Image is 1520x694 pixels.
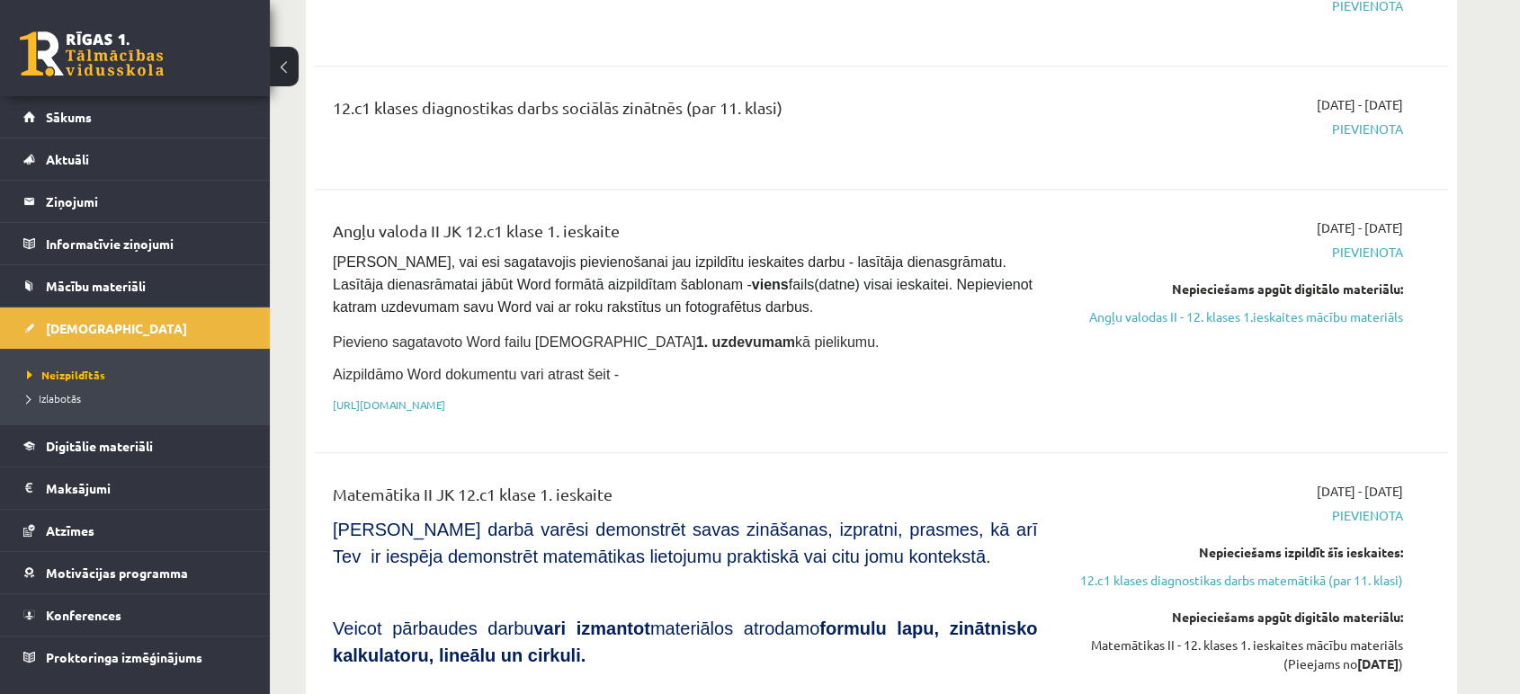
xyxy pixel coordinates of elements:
a: Digitālie materiāli [23,425,247,467]
legend: Informatīvie ziņojumi [46,223,247,264]
span: [DATE] - [DATE] [1317,95,1403,114]
span: [PERSON_NAME], vai esi sagatavojis pievienošanai jau izpildītu ieskaites darbu - lasītāja dienasg... [333,254,1036,315]
div: 12.c1 klases diagnostikas darbs sociālās zinātnēs (par 11. klasi) [333,95,1037,129]
a: [URL][DOMAIN_NAME] [333,397,445,412]
a: Ziņojumi [23,181,247,222]
div: Matemātikas II - 12. klases 1. ieskaites mācību materiāls (Pieejams no ) [1064,636,1403,673]
div: Matemātika II JK 12.c1 klase 1. ieskaite [333,482,1037,515]
b: vari izmantot [533,618,649,638]
a: Sākums [23,96,247,138]
a: Maksājumi [23,467,247,509]
span: Pievieno sagatavoto Word failu [DEMOGRAPHIC_DATA] kā pielikumu. [333,334,879,350]
a: Rīgas 1. Tālmācības vidusskola [20,31,164,76]
span: [DATE] - [DATE] [1317,482,1403,501]
div: Nepieciešams apgūt digitālo materiālu: [1064,280,1403,298]
a: Aktuāli [23,138,247,180]
a: Proktoringa izmēģinājums [23,636,247,678]
legend: Ziņojumi [46,181,247,222]
span: Atzīmes [46,522,94,538]
strong: viens [752,277,789,292]
a: 12.c1 klases diagnostikas darbs matemātikā (par 11. klasi) [1064,571,1403,590]
span: Proktoringa izmēģinājums [46,649,202,665]
a: Motivācijas programma [23,552,247,593]
span: Konferences [46,607,121,623]
span: Pievienota [1064,506,1403,525]
a: Konferences [23,594,247,636]
div: Nepieciešams izpildīt šīs ieskaites: [1064,543,1403,562]
span: [DEMOGRAPHIC_DATA] [46,320,187,336]
a: Mācību materiāli [23,265,247,307]
a: Izlabotās [27,390,252,406]
span: Neizpildītās [27,368,105,382]
span: Motivācijas programma [46,565,188,581]
strong: 1. uzdevumam [696,334,795,350]
span: Pievienota [1064,243,1403,262]
span: Sākums [46,109,92,125]
span: Aizpildāmo Word dokumentu vari atrast šeit - [333,367,619,382]
div: Nepieciešams apgūt digitālo materiālu: [1064,608,1403,627]
a: Informatīvie ziņojumi [23,223,247,264]
legend: Maksājumi [46,467,247,509]
span: Veicot pārbaudes darbu materiālos atrodamo [333,618,1037,665]
a: [DEMOGRAPHIC_DATA] [23,307,247,349]
span: Mācību materiāli [46,278,146,294]
a: Atzīmes [23,510,247,551]
a: Angļu valodas II - 12. klases 1.ieskaites mācību materiāls [1064,307,1403,326]
span: [PERSON_NAME] darbā varēsi demonstrēt savas zināšanas, izpratni, prasmes, kā arī Tev ir iespēja d... [333,520,1037,566]
span: Aktuāli [46,151,89,167]
span: Izlabotās [27,391,81,405]
span: Pievienota [1064,120,1403,138]
a: Neizpildītās [27,367,252,383]
span: Digitālie materiāli [46,438,153,454]
b: formulu lapu, zinātnisko kalkulatoru, lineālu un cirkuli. [333,618,1037,665]
span: [DATE] - [DATE] [1317,218,1403,237]
div: Angļu valoda II JK 12.c1 klase 1. ieskaite [333,218,1037,252]
strong: [DATE] [1357,655,1399,672]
